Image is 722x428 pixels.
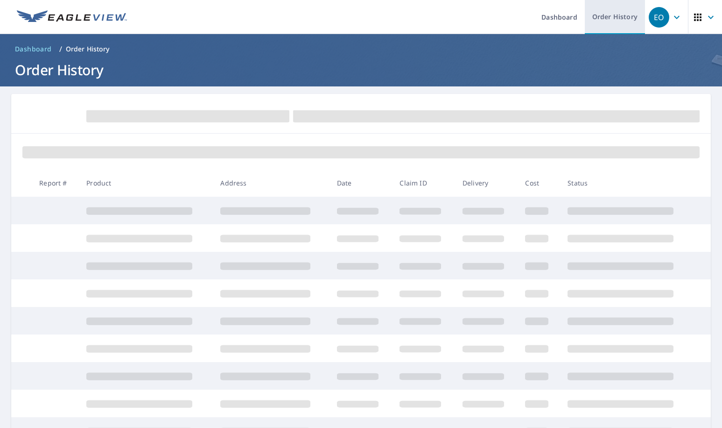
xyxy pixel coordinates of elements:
[59,43,62,55] li: /
[17,10,127,24] img: EV Logo
[15,44,52,54] span: Dashboard
[11,42,56,57] a: Dashboard
[649,7,669,28] div: EO
[392,169,455,197] th: Claim ID
[213,169,329,197] th: Address
[518,169,560,197] th: Cost
[11,42,711,57] nav: breadcrumb
[66,44,110,54] p: Order History
[79,169,213,197] th: Product
[329,169,392,197] th: Date
[560,169,694,197] th: Status
[11,60,711,79] h1: Order History
[32,169,79,197] th: Report #
[455,169,518,197] th: Delivery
